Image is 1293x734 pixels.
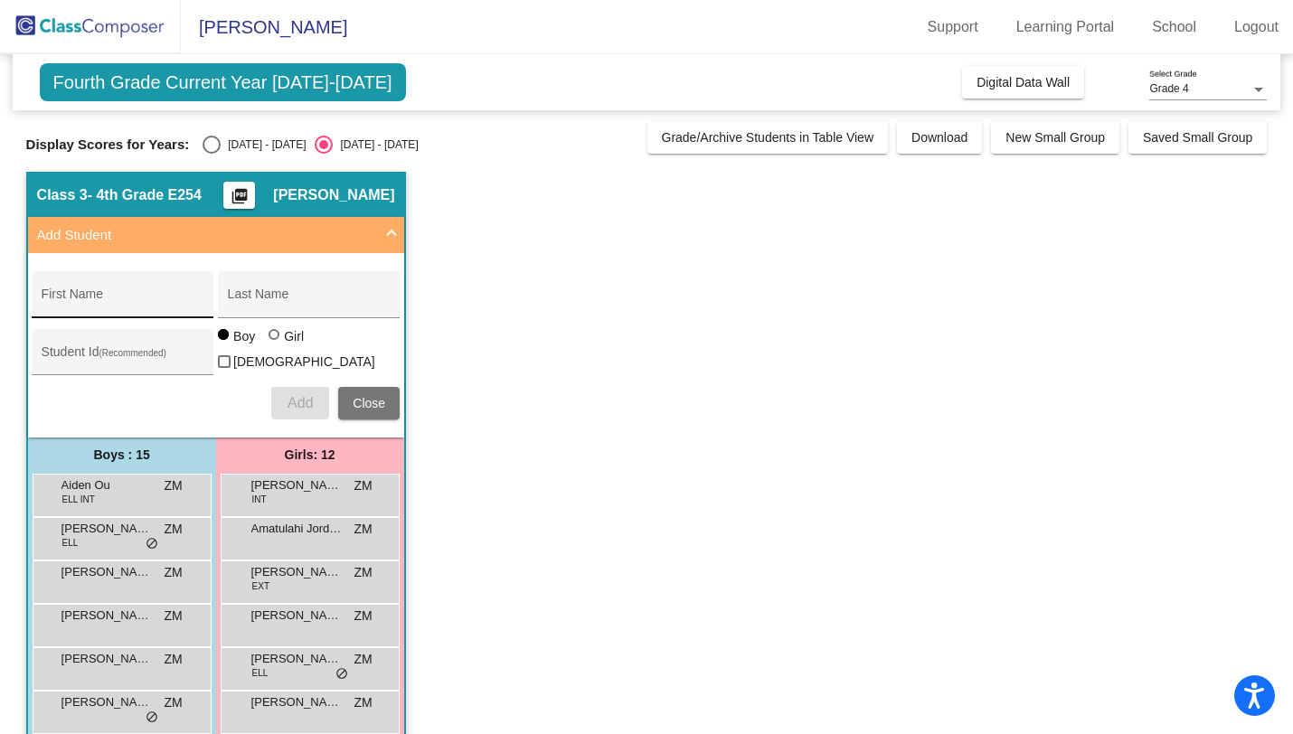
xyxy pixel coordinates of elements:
div: [DATE] - [DATE] [221,136,306,153]
span: [PERSON_NAME] [181,13,347,42]
span: [PERSON_NAME] [251,607,342,625]
button: Digital Data Wall [962,66,1084,99]
span: ELL INT [62,493,95,506]
span: Add [288,395,313,410]
span: ZM [164,520,182,539]
span: ZM [354,693,372,712]
button: Download [897,121,982,154]
span: [PERSON_NAME] [251,563,342,581]
span: [PERSON_NAME] [273,186,394,204]
span: ZM [164,650,182,669]
span: EXT [252,579,269,593]
span: [PERSON_NAME] [251,693,342,711]
span: New Small Group [1005,130,1105,145]
span: Saved Small Group [1143,130,1252,145]
a: Learning Portal [1002,13,1129,42]
span: ELL [62,536,79,550]
span: Display Scores for Years: [26,136,190,153]
a: Logout [1220,13,1293,42]
span: [PERSON_NAME] [61,650,152,668]
span: ZM [354,563,372,582]
mat-radio-group: Select an option [203,136,418,154]
button: Print Students Details [223,182,255,209]
div: Boy [232,327,255,345]
span: Amatulahi Jordan [251,520,342,538]
span: [PERSON_NAME] [61,607,152,625]
button: Saved Small Group [1128,121,1267,154]
span: ZM [164,607,182,626]
span: ZM [354,607,372,626]
span: [PERSON_NAME] [61,693,152,711]
span: ELL [252,666,269,680]
input: First Name [42,294,204,308]
span: do_not_disturb_alt [335,667,348,682]
div: Add Student [28,253,404,437]
div: Boys : 15 [28,438,216,474]
span: Class 3 [37,186,88,204]
span: ZM [354,650,372,669]
input: Student Id [42,352,204,366]
mat-icon: picture_as_pdf [229,187,250,212]
mat-panel-title: Add Student [37,225,373,246]
span: ZM [354,476,372,495]
div: [DATE] - [DATE] [333,136,418,153]
button: Grade/Archive Students in Table View [647,121,889,154]
span: Fourth Grade Current Year [DATE]-[DATE] [40,63,406,101]
button: Close [338,387,400,419]
a: School [1137,13,1211,42]
span: [PERSON_NAME] [251,476,342,494]
a: Support [913,13,993,42]
span: ZM [164,563,182,582]
span: INT [252,493,267,506]
div: Girls: 12 [216,438,404,474]
span: Download [911,130,967,145]
span: do_not_disturb_alt [146,710,158,725]
span: [PERSON_NAME] [61,563,152,581]
span: Digital Data Wall [977,75,1070,89]
span: Close [353,396,385,410]
span: ZM [164,476,182,495]
span: [PERSON_NAME] [61,520,152,538]
span: ZM [354,520,372,539]
span: do_not_disturb_alt [146,537,158,551]
span: [PERSON_NAME] [251,650,342,668]
input: Last Name [228,294,391,308]
span: Aiden Ou [61,476,152,494]
span: ZM [164,693,182,712]
span: - 4th Grade E254 [88,186,202,204]
span: Grade/Archive Students in Table View [662,130,874,145]
button: Add [271,387,329,419]
span: Grade 4 [1149,82,1188,95]
span: [DEMOGRAPHIC_DATA] [233,351,375,372]
div: Girl [283,327,304,345]
mat-expansion-panel-header: Add Student [28,217,404,253]
button: New Small Group [991,121,1119,154]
